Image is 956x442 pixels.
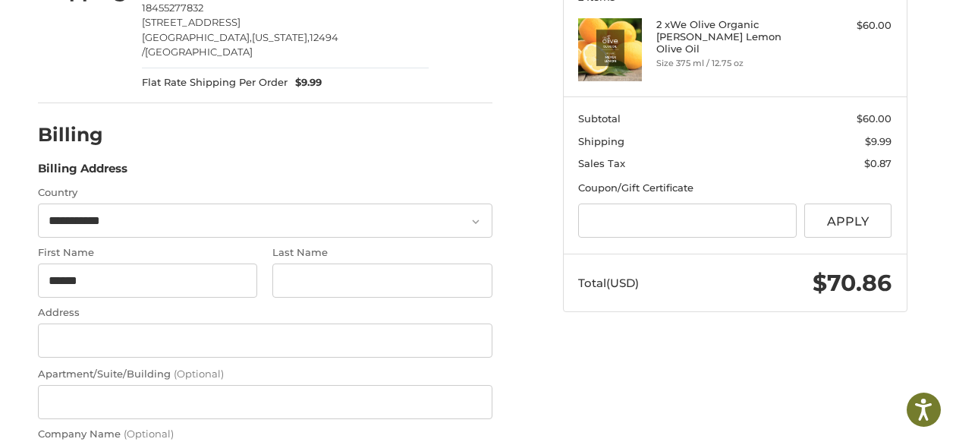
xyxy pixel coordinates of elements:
span: Total (USD) [578,276,639,290]
input: Gift Certificate or Coupon Code [578,204,797,238]
span: $70.86 [813,269,892,297]
span: Sales Tax [578,157,625,169]
span: Flat Rate Shipping Per Order [142,75,288,90]
span: Shipping [578,135,624,147]
div: Coupon/Gift Certificate [578,181,892,196]
label: Apartment/Suite/Building [38,367,492,382]
span: 18455277832 [142,2,203,14]
label: Country [38,185,492,200]
small: (Optional) [174,368,224,380]
span: [GEOGRAPHIC_DATA] [145,46,253,58]
label: First Name [38,245,258,260]
span: [US_STATE], [252,31,310,43]
small: (Optional) [124,428,174,440]
span: $60.00 [857,112,892,125]
span: $9.99 [865,135,892,147]
p: We're away right now. Please check back later! [21,23,171,35]
label: Last Name [272,245,492,260]
button: Open LiveChat chat widget [175,20,193,38]
h2: Billing [38,123,127,147]
legend: Billing Address [38,160,127,185]
span: [GEOGRAPHIC_DATA], [142,31,252,43]
li: Size 375 ml / 12.75 oz [656,57,810,70]
label: Company Name [38,427,492,442]
span: Subtotal [578,112,621,125]
span: $9.99 [288,75,322,90]
div: $60.00 [813,18,892,33]
label: Address [38,305,492,320]
span: $0.87 [864,157,892,169]
button: Apply [804,204,892,238]
h4: 2 x We Olive Organic [PERSON_NAME] Lemon Olive Oil [656,18,810,55]
span: [STREET_ADDRESS] [142,16,241,28]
